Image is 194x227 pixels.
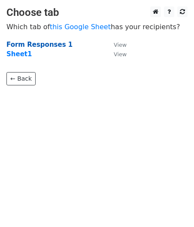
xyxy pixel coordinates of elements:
a: this Google Sheet [50,23,111,31]
p: Which tab of has your recipients? [6,22,188,31]
small: View [114,42,127,48]
a: ← Back [6,72,36,85]
small: View [114,51,127,58]
a: View [105,41,127,48]
a: View [105,50,127,58]
h3: Choose tab [6,6,188,19]
a: Sheet1 [6,50,32,58]
iframe: Chat Widget [151,186,194,227]
a: Form Responses 1 [6,41,73,48]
